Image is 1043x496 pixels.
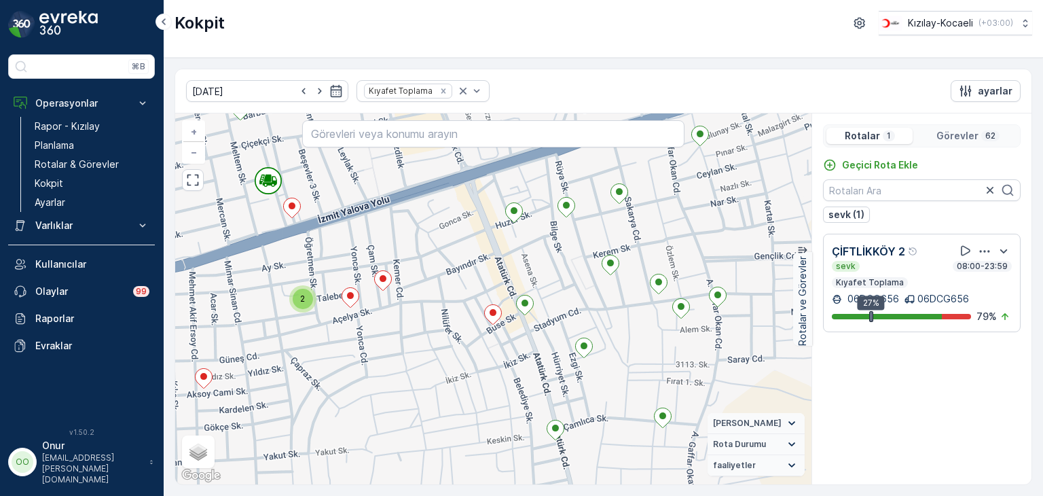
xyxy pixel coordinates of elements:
[976,310,997,323] p: 79 %
[708,434,805,455] summary: Rota Durumu
[8,251,155,278] a: Kullanıcılar
[136,286,147,297] p: 99
[8,305,155,332] a: Raporlar
[8,11,35,38] img: logo
[978,84,1012,98] p: ayarlar
[823,179,1021,201] input: Rotaları Ara
[713,460,756,471] span: faaliyetler
[908,246,919,257] div: Yardım Araç İkonu
[845,292,899,306] p: 06DCG656
[302,120,684,147] input: Görevleri veya konumu arayın
[179,467,223,484] img: Google
[35,196,65,209] p: Ayarlar
[35,312,149,325] p: Raporlar
[35,177,63,190] p: Kokpit
[835,261,857,272] p: sevk
[183,437,213,467] a: Layers
[8,332,155,359] a: Evraklar
[708,455,805,476] summary: faaliyetler
[879,11,1032,35] button: Kızılay-Kocaeli(+03:00)
[35,96,128,110] p: Operasyonlar
[35,139,74,152] p: Planlama
[179,467,223,484] a: Bu bölgeyi Google Haritalar'da açın (yeni pencerede açılır)
[823,158,918,172] a: Geçici Rota Ekle
[29,174,155,193] a: Kokpit
[845,129,880,143] p: Rotalar
[365,84,435,97] div: Kıyafet Toplama
[35,158,119,171] p: Rotalar & Görevler
[936,129,978,143] p: Görevler
[823,207,870,223] button: sevk (1)
[796,256,809,346] p: Rotalar ve Görevler
[879,16,902,31] img: k%C4%B1z%C4%B1lay_0jL9uU1.png
[835,277,905,288] p: Kıyafet Toplama
[39,11,98,38] img: logo_dark-DEwI_e13.png
[300,294,305,304] span: 2
[978,18,1013,29] p: ( +03:00 )
[955,261,1009,272] p: 08:00-23:59
[183,122,204,142] a: Yakınlaştır
[8,278,155,305] a: Olaylar99
[885,130,892,141] p: 1
[132,61,145,72] p: ⌘B
[12,451,33,473] div: OO
[29,117,155,136] a: Rapor - Kızılay
[42,453,143,485] p: [EMAIL_ADDRESS][PERSON_NAME][DOMAIN_NAME]
[713,439,766,450] span: Rota Durumu
[828,208,864,222] p: sevk (1)
[29,193,155,212] a: Ayarlar
[175,12,225,34] p: Kokpit
[29,136,155,155] a: Planlama
[191,146,198,158] span: −
[713,418,782,429] span: [PERSON_NAME]
[708,413,805,434] summary: [PERSON_NAME]
[436,86,451,96] div: Remove Kıyafet Toplama
[35,258,149,271] p: Kullanıcılar
[191,126,197,137] span: +
[29,155,155,174] a: Rotalar & Görevler
[35,285,125,298] p: Olaylar
[289,285,316,313] div: 2
[858,296,885,311] div: 27%
[35,339,149,353] p: Evraklar
[8,90,155,117] button: Operasyonlar
[183,142,204,162] a: Uzaklaştır
[8,428,155,436] span: v 1.50.2
[984,130,997,141] p: 62
[908,16,973,30] p: Kızılay-Kocaeli
[35,120,100,133] p: Rapor - Kızılay
[8,439,155,485] button: OOOnur[EMAIL_ADDRESS][PERSON_NAME][DOMAIN_NAME]
[832,243,905,260] p: ÇİFTLİKKÖY 2
[186,80,348,102] input: dd/mm/yyyy
[917,292,969,306] p: 06DCG656
[951,80,1021,102] button: ayarlar
[35,219,128,232] p: Varlıklar
[8,212,155,239] button: Varlıklar
[842,158,918,172] p: Geçici Rota Ekle
[42,439,143,453] p: Onur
